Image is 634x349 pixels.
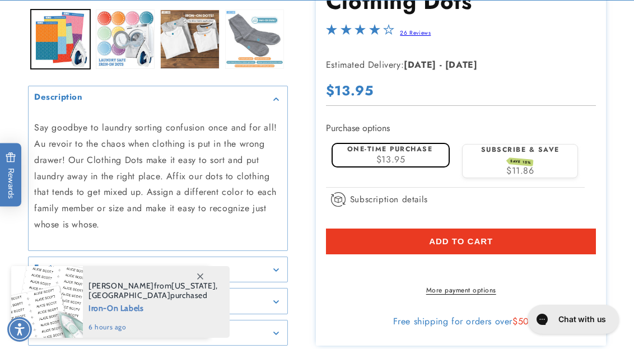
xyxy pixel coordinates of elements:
span: Add to cart [429,236,493,246]
span: $13.95 [376,153,405,166]
button: Load image 4 in gallery view [225,10,285,69]
span: $11.86 [506,164,534,177]
span: Subscription details [350,193,428,206]
span: [GEOGRAPHIC_DATA] [88,290,170,300]
label: One-time purchase [347,145,433,155]
button: Load image 2 in gallery view [96,10,155,69]
div: Accessibility Menu [7,317,32,342]
span: [US_STATE] [171,281,216,291]
h2: Description [34,92,83,103]
label: Purchase options [326,122,390,134]
span: Iron-On Labels [88,300,218,314]
strong: - [440,59,442,72]
a: 26 Reviews - open in a new tab [400,29,431,37]
span: 50 [518,315,529,328]
summary: Features [29,257,287,282]
iframe: Gorgias live chat messenger [522,301,623,338]
button: Load image 3 in gallery view [160,10,220,69]
span: from , purchased [88,281,218,300]
span: $ [512,315,518,328]
span: SAVE 15% [509,157,534,166]
summary: Description [29,86,287,111]
strong: [DATE] [404,59,436,72]
p: Estimated Delivery: [326,58,596,74]
p: Say goodbye to laundry sorting confusion once and for all! Au revoir to the chaos when clothing i... [34,120,282,233]
span: 4.0-star overall rating [326,27,394,40]
span: $13.95 [326,81,374,100]
a: More payment options [326,285,596,295]
label: Subscribe & save [481,145,560,166]
div: Free shipping for orders over [326,316,596,327]
button: Load image 1 in gallery view [31,10,90,69]
span: 6 hours ago [88,322,218,332]
button: Add to cart [326,229,596,254]
span: Rewards [6,152,16,198]
iframe: Sign Up via Text for Offers [9,259,142,293]
strong: [DATE] [445,59,478,72]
